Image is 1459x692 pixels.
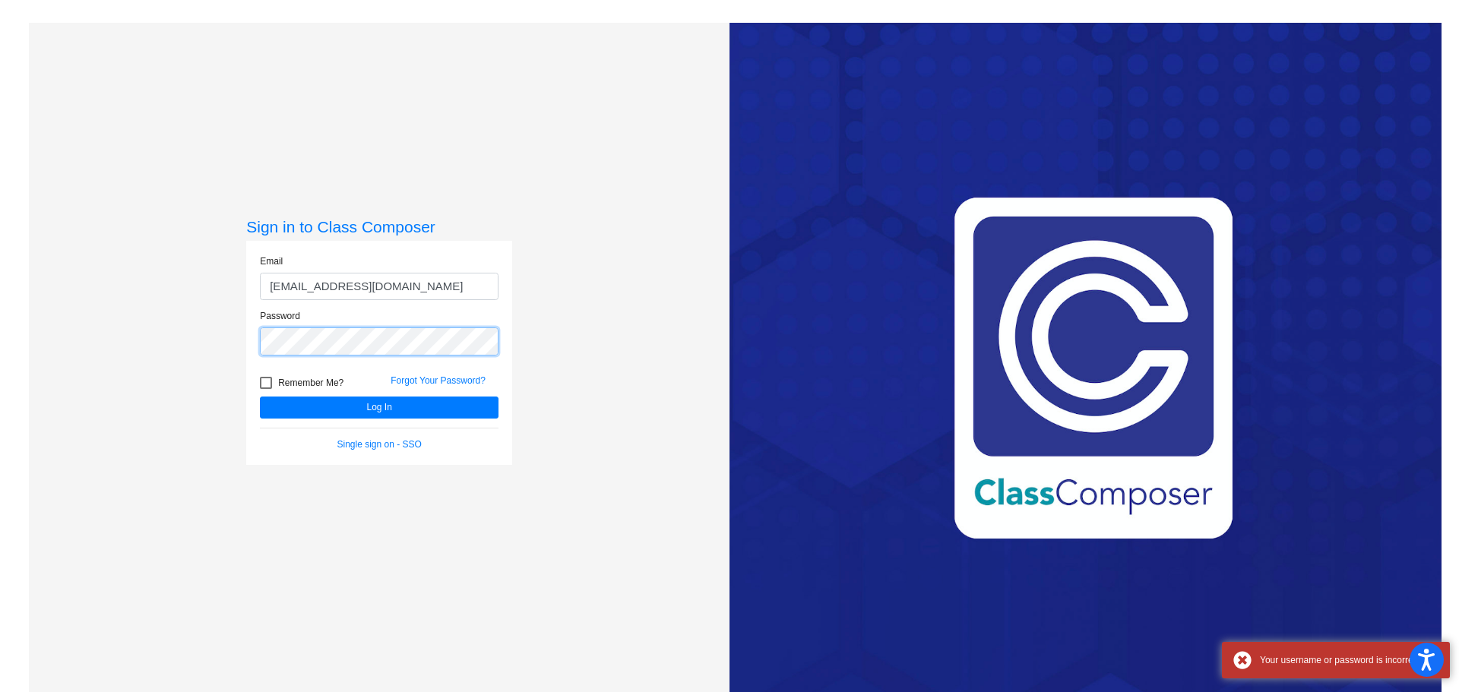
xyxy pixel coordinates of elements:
[391,375,486,386] a: Forgot Your Password?
[260,309,300,323] label: Password
[337,439,422,450] a: Single sign on - SSO
[246,217,512,236] h3: Sign in to Class Composer
[260,397,498,419] button: Log In
[1260,653,1438,667] div: Your username or password is incorrect
[278,374,343,392] span: Remember Me?
[260,254,283,268] label: Email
